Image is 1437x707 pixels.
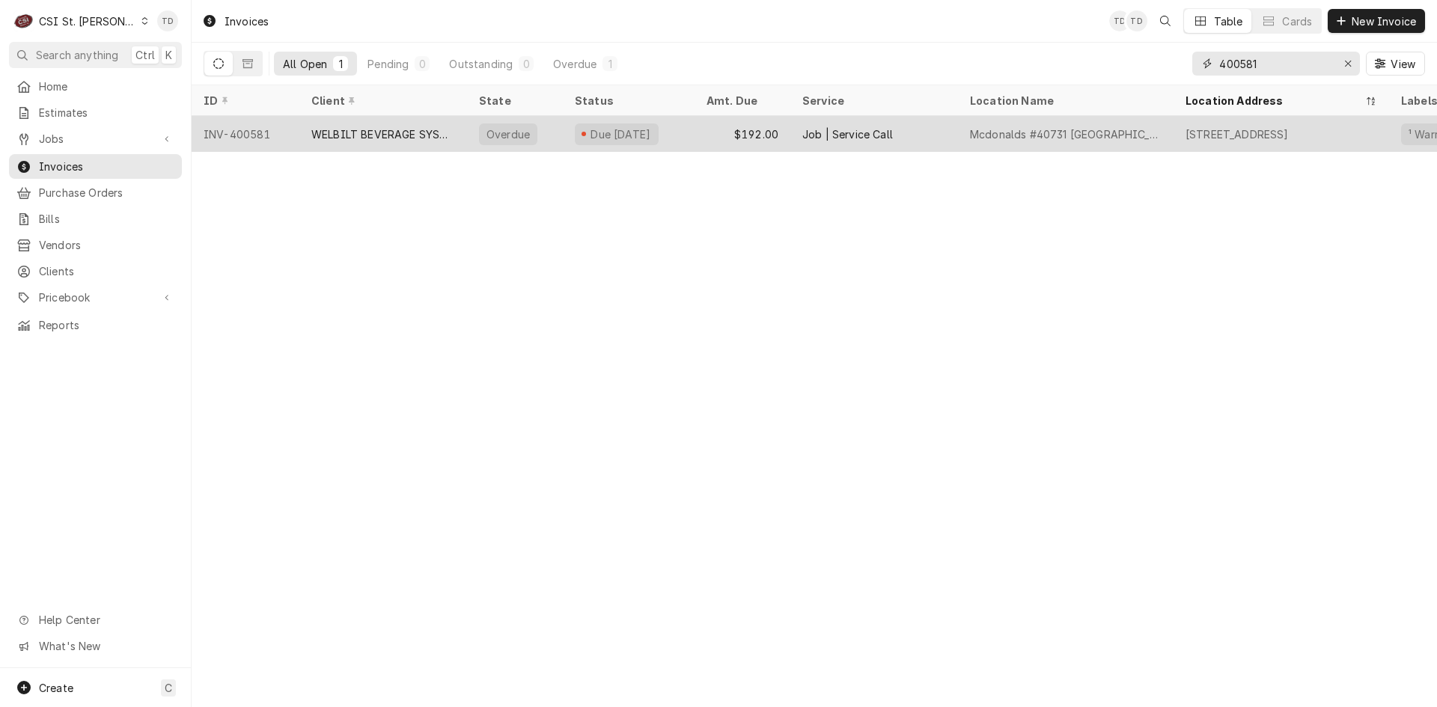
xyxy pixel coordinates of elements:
a: Clients [9,259,182,284]
span: Home [39,79,174,94]
div: Mcdonalds #40731 [GEOGRAPHIC_DATA] [970,126,1162,142]
a: Go to Help Center [9,607,182,632]
a: Go to What's New [9,634,182,658]
div: TD [1126,10,1147,31]
div: TD [157,10,178,31]
span: Reports [39,317,174,333]
a: Home [9,74,182,99]
a: Estimates [9,100,182,125]
a: Go to Jobs [9,126,182,151]
div: Location Address [1186,93,1362,108]
div: 1 [605,56,614,72]
a: Bills [9,206,182,231]
div: $192.00 [695,116,790,152]
a: Invoices [9,154,182,179]
span: Help Center [39,612,173,628]
div: Tim Devereux's Avatar [1109,10,1130,31]
span: Ctrl [135,47,155,63]
a: Go to Pricebook [9,285,182,310]
div: Tim Devereux's Avatar [157,10,178,31]
button: View [1366,52,1425,76]
span: Invoices [39,159,174,174]
input: Keyword search [1219,52,1331,76]
button: Open search [1153,9,1177,33]
div: All Open [283,56,327,72]
div: Cards [1282,13,1312,29]
div: Status [575,93,680,108]
span: Bills [39,211,174,227]
div: [STREET_ADDRESS] [1186,126,1289,142]
button: Search anythingCtrlK [9,42,182,68]
div: Overdue [485,126,531,142]
div: 1 [336,56,345,72]
div: 0 [418,56,427,72]
span: Clients [39,263,174,279]
span: K [165,47,172,63]
div: ID [204,93,284,108]
span: Search anything [36,47,118,63]
div: Outstanding [449,56,513,72]
span: What's New [39,638,173,654]
span: Create [39,682,73,694]
span: View [1388,56,1418,72]
span: New Invoice [1349,13,1419,29]
div: Overdue [553,56,597,72]
div: WELBILT BEVERAGE SYSTEMS [311,126,455,142]
span: Vendors [39,237,174,253]
a: Vendors [9,233,182,257]
span: Estimates [39,105,174,120]
div: CSI St. Louis's Avatar [13,10,34,31]
span: Purchase Orders [39,185,174,201]
div: Job | Service Call [802,126,893,142]
div: C [13,10,34,31]
div: Location Name [970,93,1159,108]
span: C [165,680,172,696]
div: TD [1109,10,1130,31]
div: Service [802,93,943,108]
button: Erase input [1336,52,1360,76]
a: Reports [9,313,182,337]
div: CSI St. [PERSON_NAME] [39,13,136,29]
div: Amt. Due [707,93,775,108]
div: State [479,93,551,108]
div: Client [311,93,452,108]
div: Tim Devereux's Avatar [1126,10,1147,31]
div: INV-400581 [192,116,299,152]
div: Table [1214,13,1243,29]
span: Jobs [39,131,152,147]
button: New Invoice [1328,9,1425,33]
div: Pending [367,56,409,72]
div: 0 [522,56,531,72]
a: Purchase Orders [9,180,182,205]
div: Due [DATE] [589,126,653,142]
span: Pricebook [39,290,152,305]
